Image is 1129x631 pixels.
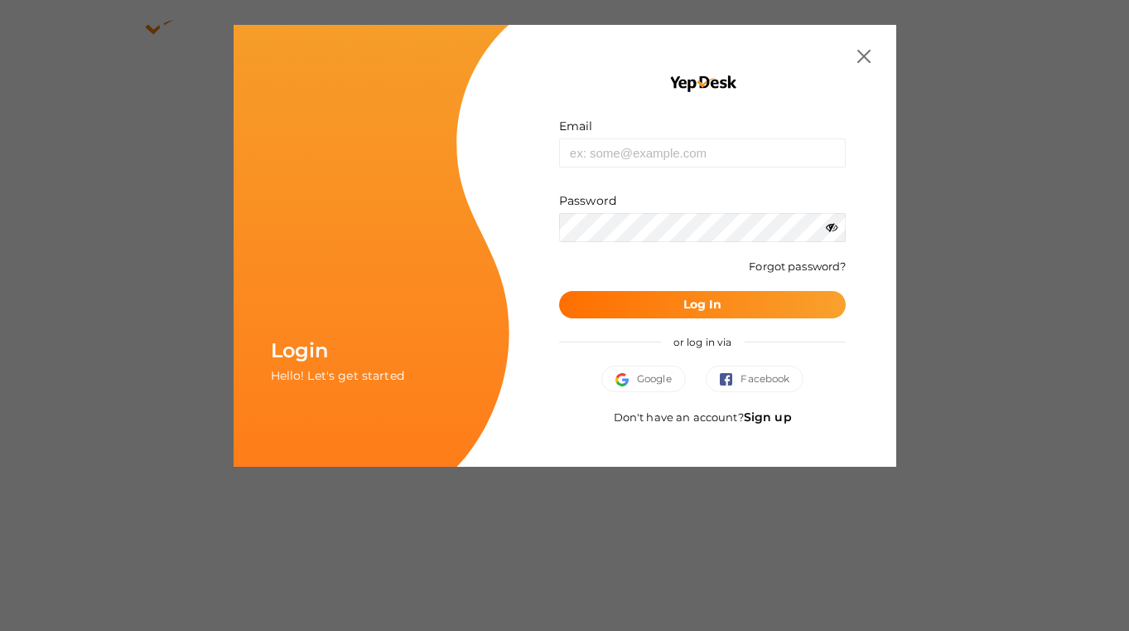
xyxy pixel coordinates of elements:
[683,297,722,312] b: Log In
[749,260,846,273] a: Forgot password?
[706,366,804,392] button: Facebook
[615,373,637,386] img: google.svg
[559,192,616,209] label: Password
[601,366,686,392] button: Google
[661,323,745,361] span: or log in via
[271,368,404,383] span: Hello! Let's get started
[668,75,737,93] img: YEP_black_cropped.png
[271,338,329,362] span: Login
[559,138,847,167] input: ex: some@example.com
[559,291,847,318] button: Log In
[744,410,792,425] a: Sign up
[614,410,792,424] span: Don't have an account?
[857,50,871,63] img: close.svg
[720,373,741,386] img: facebook.svg
[559,118,593,134] label: Email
